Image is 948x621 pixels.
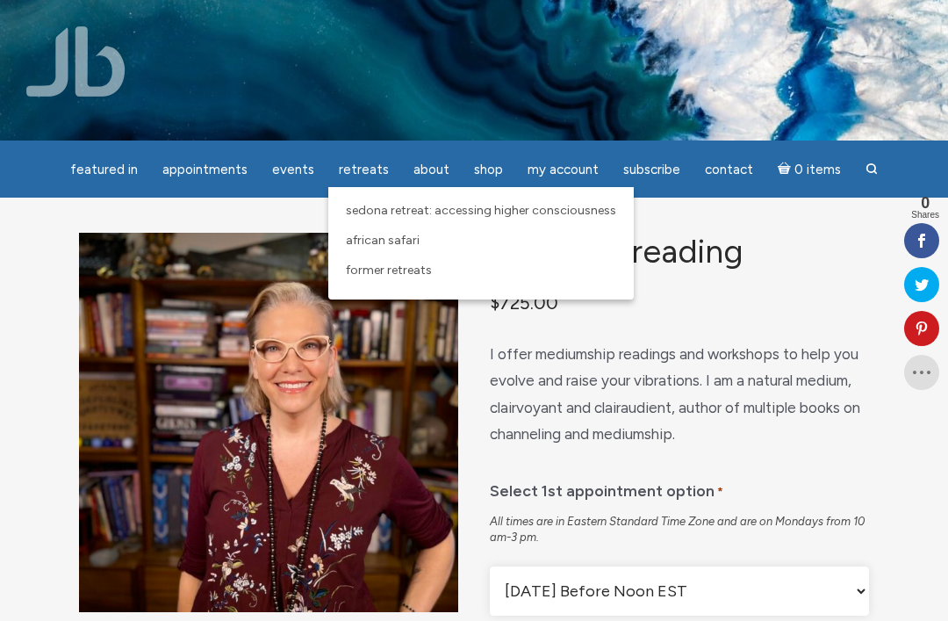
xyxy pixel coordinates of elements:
a: Shop [463,153,513,187]
a: African Safari [337,226,625,256]
span: Retreats [339,162,389,177]
a: Appointments [152,153,258,187]
span: I offer mediumship readings and workshops to help you evolve and raise your vibrations. I am a na... [490,345,860,444]
img: Jamie Butler. The Everyday Medium [26,26,126,97]
a: Sedona Retreat: Accessing Higher Consciousness [337,196,625,226]
span: Events [272,162,314,177]
a: Contact [694,153,764,187]
a: Former Retreats [337,256,625,285]
label: Select 1st appointment option [490,469,723,507]
a: Retreats [328,153,399,187]
span: Subscribe [623,162,680,177]
a: Events [262,153,325,187]
div: All times are in Eastern Standard Time Zone and are on Mondays from 10 am-3 pm. [490,514,869,545]
span: Appointments [162,162,248,177]
a: My Account [517,153,609,187]
a: About [403,153,460,187]
a: featured in [60,153,148,187]
h1: One Hour Reading [490,233,869,269]
span: Former Retreats [346,263,432,278]
span: Contact [705,162,753,177]
span: 0 [911,195,939,211]
span: Shop [474,162,503,177]
i: Cart [778,162,794,177]
span: featured in [70,162,138,177]
img: One Hour Reading [79,233,458,612]
span: Shares [911,211,939,220]
span: Sedona Retreat: Accessing Higher Consciousness [346,203,616,218]
bdi: 725.00 [490,292,558,314]
span: 0 items [794,163,841,177]
span: African Safari [346,233,420,248]
span: My Account [528,162,599,177]
a: Subscribe [613,153,691,187]
span: About [413,162,449,177]
a: Cart0 items [767,151,851,187]
span: $ [490,292,499,314]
